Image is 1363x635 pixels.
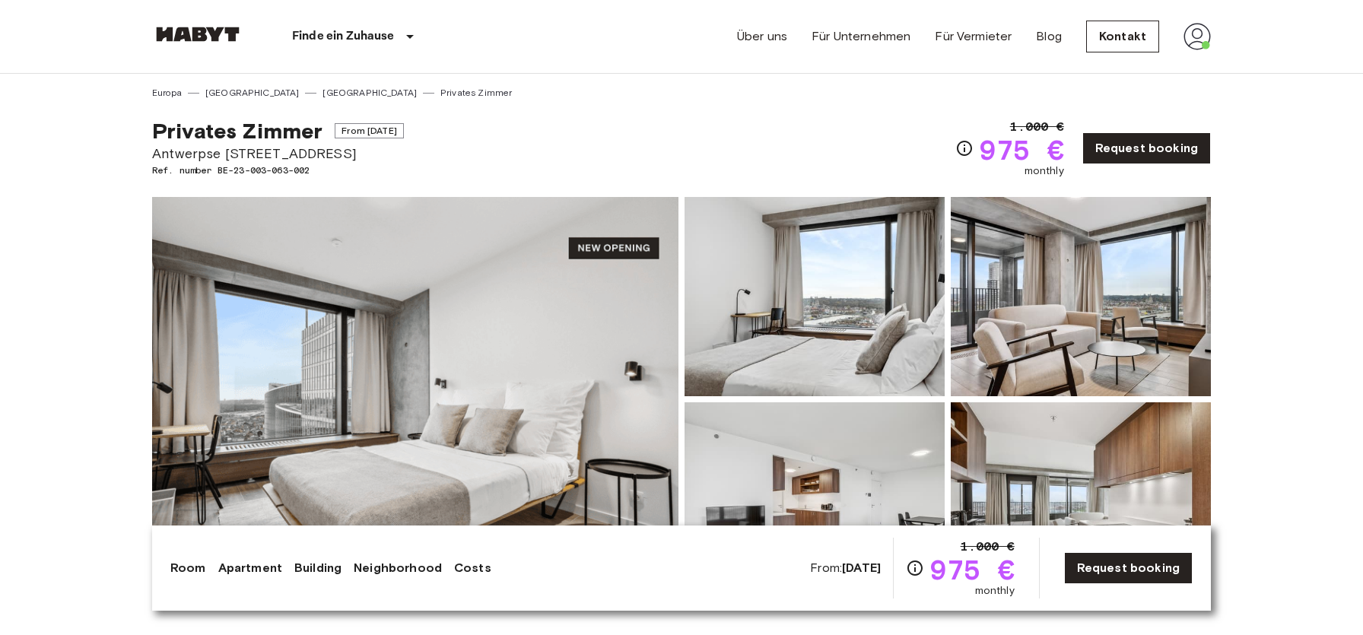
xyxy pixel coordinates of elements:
[812,27,910,46] a: Für Unternehmen
[951,197,1211,396] img: Picture of unit BE-23-003-063-002
[842,560,881,575] b: [DATE]
[454,559,491,577] a: Costs
[170,559,206,577] a: Room
[440,86,512,100] a: Privates Zimmer
[1010,118,1064,136] span: 1.000 €
[152,27,243,42] img: Habyt
[205,86,300,100] a: [GEOGRAPHIC_DATA]
[1064,552,1193,584] a: Request booking
[152,118,322,144] span: Privates Zimmer
[685,197,945,396] img: Picture of unit BE-23-003-063-002
[1086,21,1159,52] a: Kontakt
[1036,27,1062,46] a: Blog
[1183,23,1211,50] img: avatar
[951,402,1211,602] img: Picture of unit BE-23-003-063-002
[975,583,1015,598] span: monthly
[152,144,404,164] span: Antwerpse [STREET_ADDRESS]
[335,123,404,138] span: From [DATE]
[322,86,417,100] a: [GEOGRAPHIC_DATA]
[354,559,442,577] a: Neighborhood
[152,197,678,602] img: Marketing picture of unit BE-23-003-063-002
[1025,164,1064,179] span: monthly
[810,560,881,576] span: From:
[961,538,1015,556] span: 1.000 €
[955,139,974,157] svg: Check cost overview for full price breakdown. Please note that discounts apply to new joiners onl...
[685,402,945,602] img: Picture of unit BE-23-003-063-002
[292,27,395,46] p: Finde ein Zuhause
[218,559,282,577] a: Apartment
[980,136,1064,164] span: 975 €
[152,86,182,100] a: Europa
[935,27,1012,46] a: Für Vermieter
[1082,132,1211,164] a: Request booking
[906,559,924,577] svg: Check cost overview for full price breakdown. Please note that discounts apply to new joiners onl...
[152,164,404,177] span: Ref. number BE-23-003-063-002
[737,27,787,46] a: Über uns
[294,559,342,577] a: Building
[930,556,1015,583] span: 975 €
